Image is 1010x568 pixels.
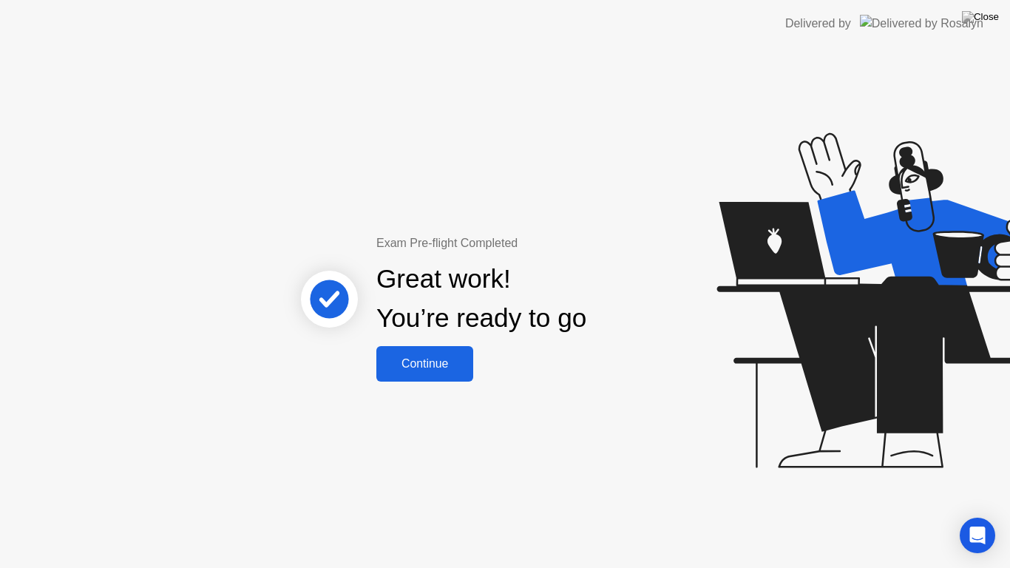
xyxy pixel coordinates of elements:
[785,15,851,33] div: Delivered by
[376,260,586,338] div: Great work! You’re ready to go
[376,346,473,382] button: Continue
[381,357,469,371] div: Continue
[962,11,999,23] img: Close
[960,518,995,553] div: Open Intercom Messenger
[376,234,682,252] div: Exam Pre-flight Completed
[860,15,983,32] img: Delivered by Rosalyn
